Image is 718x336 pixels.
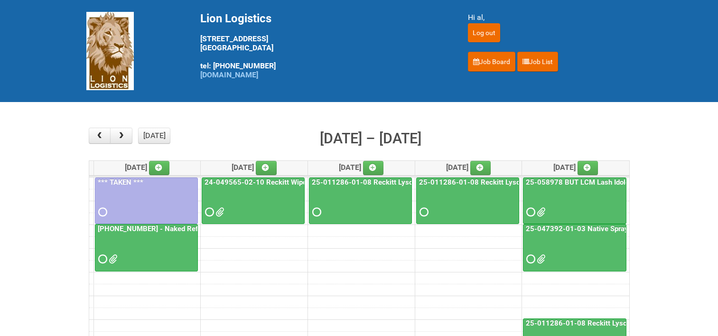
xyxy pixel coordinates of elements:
[468,12,632,23] div: Hi al,
[95,224,198,271] a: [PHONE_NUMBER] - Naked Reformulation
[526,256,533,262] span: Requested
[470,161,491,175] a: Add an event
[312,209,319,215] span: Requested
[523,224,626,271] a: 25-047392-01-03 Native Spray Rapid Response
[125,163,170,172] span: [DATE]
[98,256,105,262] span: Requested
[537,209,543,215] span: MDN (2) 25-058978-01-08.xlsx LPF 25-058978-01-08.xlsx CELL 1.pdf CELL 2.pdf CELL 3.pdf CELL 4.pdf...
[200,70,258,79] a: [DOMAIN_NAME]
[524,178,670,187] a: 25-058978 BUT LCM Lash Idole US / Retest
[96,224,233,233] a: [PHONE_NUMBER] - Naked Reformulation
[203,178,366,187] a: 24-049565-02-10 Reckitt Wipes HUT Stages 1-3
[309,177,412,224] a: 25-011286-01-08 Reckitt Lysol Laundry Scented - BLINDING (hold slot)
[578,161,598,175] a: Add an event
[417,178,651,187] a: 25-011286-01-08 Reckitt Lysol Laundry Scented - BLINDING (hold slot)
[200,12,271,25] span: Lion Logistics
[232,163,277,172] span: [DATE]
[416,177,519,224] a: 25-011286-01-08 Reckitt Lysol Laundry Scented - BLINDING (hold slot)
[86,12,134,90] img: Lion Logistics
[205,209,212,215] span: Requested
[310,178,544,187] a: 25-011286-01-08 Reckitt Lysol Laundry Scented - BLINDING (hold slot)
[517,52,558,72] a: Job List
[320,128,421,149] h2: [DATE] – [DATE]
[524,319,685,327] a: 25-011286-01-08 Reckitt Lysol Laundry Scented
[109,256,115,262] span: MDN - 25-055556-01 (2).xlsx MDN - 25-055556-01.xlsx JNF - 25-055556-01.doc
[202,177,305,224] a: 24-049565-02-10 Reckitt Wipes HUT Stages 1-3
[256,161,277,175] a: Add an event
[523,177,626,224] a: 25-058978 BUT LCM Lash Idole US / Retest
[524,224,683,233] a: 25-047392-01-03 Native Spray Rapid Response
[363,161,384,175] a: Add an event
[446,163,491,172] span: [DATE]
[86,46,134,55] a: Lion Logistics
[420,209,426,215] span: Requested
[215,209,222,215] span: 24-049565-02-10 - LPF.xlsx 24-049565-02 Stage 3 YBM-237_final.pdf 24-049565-02 Stage 3 SBM-394_fi...
[200,12,444,79] div: [STREET_ADDRESS] [GEOGRAPHIC_DATA] tel: [PHONE_NUMBER]
[526,209,533,215] span: Requested
[98,209,105,215] span: Requested
[537,256,543,262] span: 25-047392-01-03 - MDN.xlsx 25-047392-01-03 JNF.DOC
[468,52,515,72] a: Job Board
[468,23,500,42] input: Log out
[149,161,170,175] a: Add an event
[553,163,598,172] span: [DATE]
[339,163,384,172] span: [DATE]
[138,128,170,144] button: [DATE]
